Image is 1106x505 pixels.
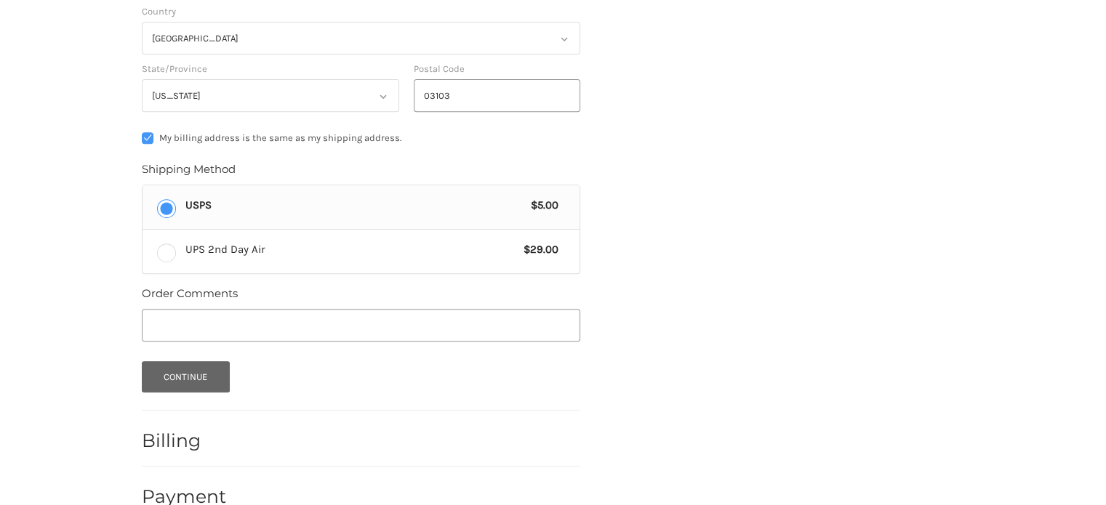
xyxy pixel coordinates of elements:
span: UPS 2nd Day Air [185,241,517,258]
span: USPS [185,197,524,214]
label: Postal Code [414,62,581,76]
h2: Billing [142,429,227,452]
legend: Order Comments [142,286,238,309]
label: State/Province [142,62,399,76]
span: $5.00 [524,197,558,214]
button: Continue [142,361,230,392]
label: Country [142,4,580,19]
span: $29.00 [516,241,558,258]
label: My billing address is the same as my shipping address. [142,132,580,144]
legend: Shipping Method [142,161,236,185]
